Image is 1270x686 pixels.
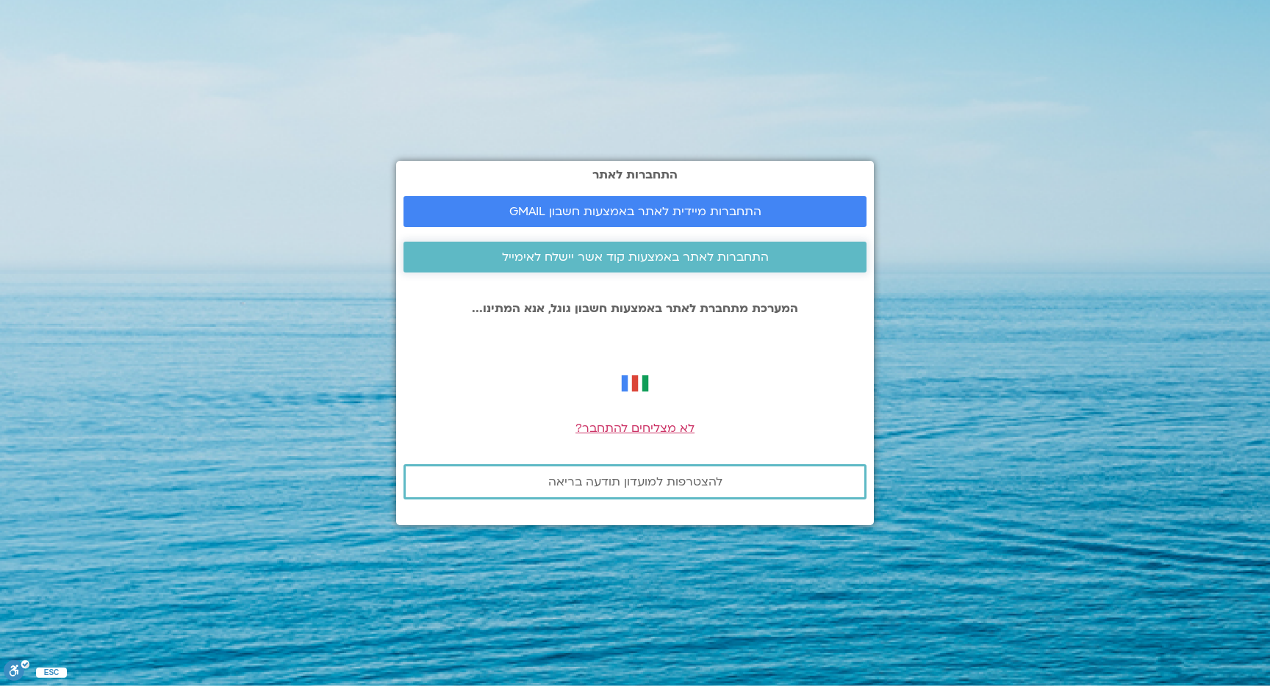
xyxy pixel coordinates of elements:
a: לא מצליחים להתחבר? [575,420,695,436]
span: התחברות לאתר באמצעות קוד אשר יישלח לאימייל [502,250,769,264]
span: להצטרפות למועדון תודעה בריאה [548,475,722,488]
span: התחברות מיידית לאתר באמצעות חשבון GMAIL [509,205,761,218]
a: התחברות לאתר באמצעות קוד אשר יישלח לאימייל [403,242,867,272]
a: להצטרפות למועדון תודעה בריאה [403,464,867,499]
a: התחברות מיידית לאתר באמצעות חשבון GMAIL [403,196,867,227]
p: המערכת מתחברת לאתר באמצעות חשבון גוגל, אנא המתינו... [403,302,867,315]
h2: התחברות לאתר [403,168,867,181]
